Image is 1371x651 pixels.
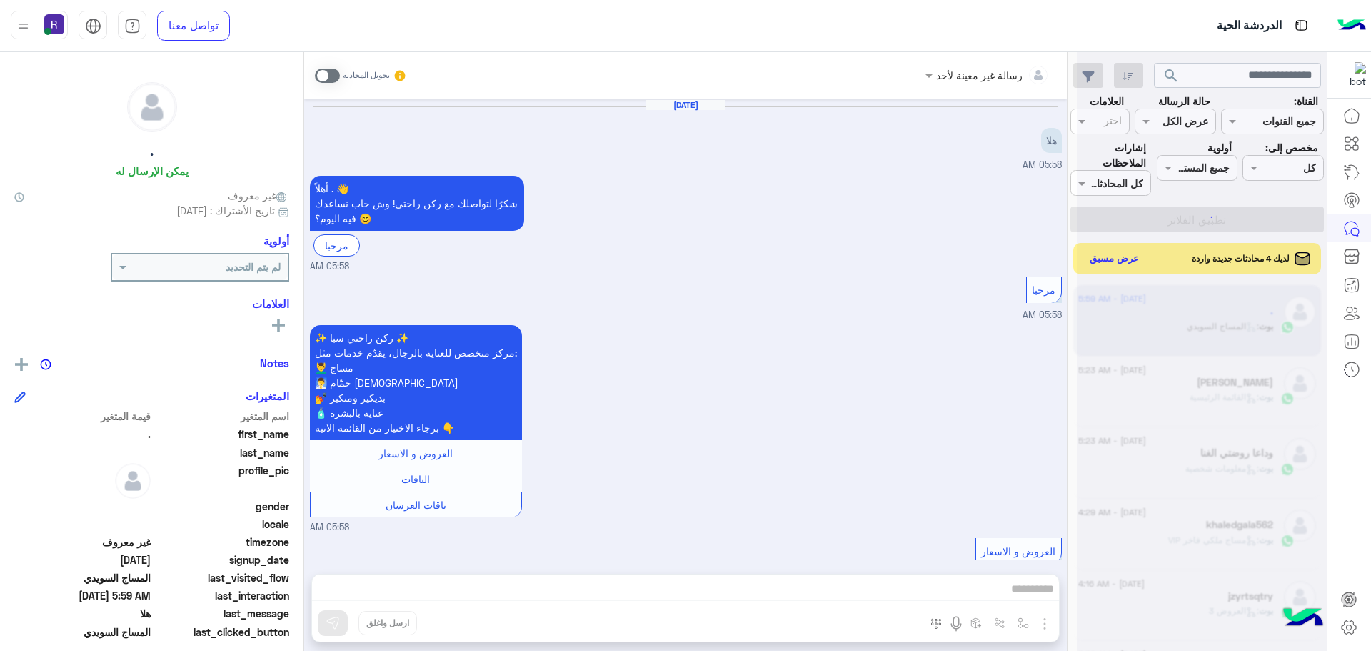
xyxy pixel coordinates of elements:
span: الباقات [401,473,430,485]
span: profile_pic [154,463,290,496]
img: 322853014244696 [1340,62,1366,88]
span: last_interaction [154,588,290,603]
h6: العلامات [14,297,289,310]
small: تحويل المحادثة [343,70,390,81]
span: تاريخ الأشتراك : [DATE] [176,203,275,218]
a: tab [118,11,146,41]
img: notes [40,359,51,370]
p: 13/9/2025, 5:58 AM [310,176,524,231]
span: مرحبا [1032,284,1055,296]
div: مرحبا [313,234,360,257]
p: الدردشة الحية [1217,16,1282,36]
span: signup_date [154,552,290,567]
p: 13/9/2025, 5:58 AM [310,325,522,440]
span: last_message [154,606,290,621]
span: العروض و الاسعار [378,447,453,459]
img: tab [1292,16,1310,34]
p: 13/9/2025, 5:58 AM [1041,128,1062,153]
span: last_visited_flow [154,570,290,585]
img: add [15,358,28,371]
img: tab [85,18,101,34]
img: defaultAdmin.png [128,83,176,131]
span: قيمة المتغير [14,409,151,424]
span: المساج السويدي [14,625,151,640]
button: ارسل واغلق [358,611,417,635]
span: هلا [14,606,151,621]
span: 05:58 AM [1023,309,1062,320]
span: . [14,427,151,442]
span: 05:58 AM [310,260,349,274]
span: last_clicked_button [154,625,290,640]
img: userImage [44,14,64,34]
h6: المتغيرات [246,389,289,402]
span: last_name [154,445,290,460]
h6: يمكن الإرسال له [116,164,189,177]
span: null [14,517,151,532]
span: gender [154,499,290,514]
img: hulul-logo.png [1278,594,1328,644]
span: null [14,499,151,514]
h6: Notes [260,357,289,369]
img: defaultAdmin.png [115,463,151,499]
h5: . [150,143,154,159]
img: Logo [1337,11,1366,41]
span: first_name [154,427,290,442]
label: إشارات الملاحظات [1070,140,1146,171]
span: باقات العرسان [386,499,446,511]
button: تطبيق الفلاتر [1070,207,1324,232]
div: اختر [1104,113,1124,131]
img: tab [124,18,141,34]
span: 2025-09-13T02:58:25.999Z [14,552,151,567]
span: غير معروف [228,188,289,203]
span: locale [154,517,290,532]
span: العروض و الاسعار [981,545,1055,557]
span: 05:58 AM [310,521,349,535]
h6: أولوية [263,234,289,247]
span: المساج السويدي [14,570,151,585]
a: تواصل معنا [157,11,230,41]
span: 05:58 AM [1023,159,1062,170]
h6: [DATE] [646,100,725,110]
span: غير معروف [14,535,151,550]
img: profile [14,17,32,35]
span: اسم المتغير [154,409,290,424]
span: timezone [154,535,290,550]
div: loading... [1189,204,1214,229]
span: 2025-09-13T02:59:21.187Z [14,588,151,603]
